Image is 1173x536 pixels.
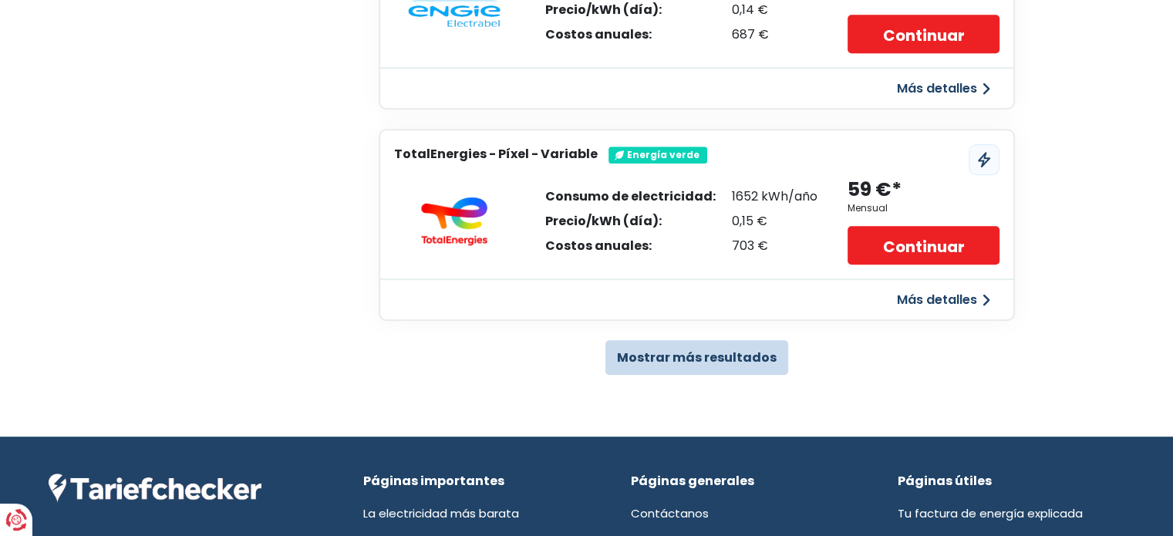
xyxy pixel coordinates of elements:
font: Precio/kWh (día): [545,212,662,230]
font: 0,15 € [732,212,767,230]
font: Páginas útiles [898,472,992,490]
font: 1652 kWh/año [732,187,817,205]
font: 59 €* [848,176,902,203]
img: Logotipo del verificador de tarifas [49,474,261,503]
font: Más detalles [897,291,977,308]
button: Mostrar más resultados [605,340,788,375]
font: 687 € [732,25,769,43]
a: Continuar [848,15,999,53]
font: Páginas importantes [363,472,504,490]
button: Más detalles [888,74,999,103]
font: TotalEnergies - Píxel - Variable [394,145,598,163]
font: Más detalles [897,79,977,97]
font: Costos anuales: [545,237,652,255]
font: Mensual [848,201,888,214]
font: Continuar [882,235,964,257]
font: 703 € [732,237,768,255]
a: Contáctanos [630,505,708,521]
img: Energías totales [408,197,501,246]
font: Continuar [882,24,964,46]
font: 0,14 € [732,1,768,19]
font: Páginas generales [630,472,753,490]
font: Costos anuales: [545,25,652,43]
a: Continuar [848,226,999,265]
a: Tu factura de energía explicada [898,505,1083,521]
button: Más detalles [888,285,999,314]
a: La electricidad más barata [363,505,519,521]
font: Energía verde [627,148,699,161]
font: Consumo de electricidad: [545,187,716,205]
font: Mostrar más resultados [617,349,777,366]
font: Precio/kWh (día): [545,1,662,19]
